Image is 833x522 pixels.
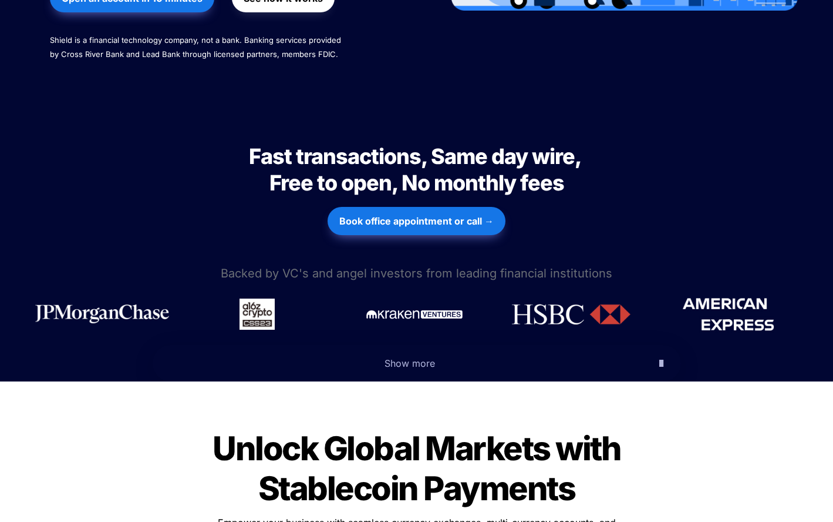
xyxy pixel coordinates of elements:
span: Unlock Global Markets with Stablecoin Payments [213,429,626,508]
button: Book office appointment or call → [328,207,505,235]
span: Shield is a financial technology company, not a bank. Banking services provided by Cross River Ba... [50,35,343,59]
span: Backed by VC's and angel investors from leading financial institutions [221,266,612,280]
a: Book office appointment or call → [328,201,505,241]
span: Fast transactions, Same day wire, Free to open, No monthly fees [249,143,585,196]
button: Show more [153,345,681,382]
strong: Book office appointment or call → [339,215,494,227]
span: Show more [385,357,435,369]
